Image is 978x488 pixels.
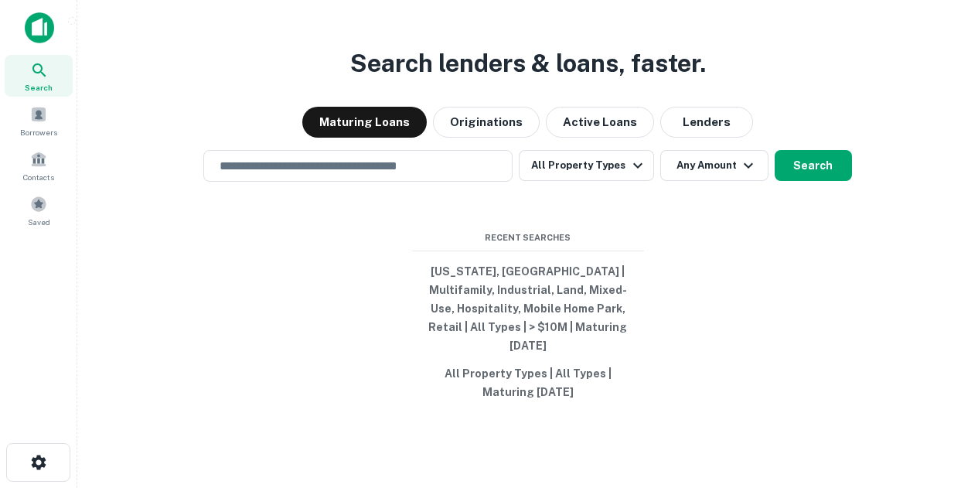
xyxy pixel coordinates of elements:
[775,150,852,181] button: Search
[660,150,768,181] button: Any Amount
[20,126,57,138] span: Borrowers
[412,360,644,406] button: All Property Types | All Types | Maturing [DATE]
[519,150,653,181] button: All Property Types
[5,55,73,97] a: Search
[5,145,73,186] a: Contacts
[433,107,540,138] button: Originations
[5,189,73,231] a: Saved
[25,81,53,94] span: Search
[412,258,644,360] button: [US_STATE], [GEOGRAPHIC_DATA] | Multifamily, Industrial, Land, Mixed-Use, Hospitality, Mobile Hom...
[23,171,54,183] span: Contacts
[28,216,50,228] span: Saved
[350,45,706,82] h3: Search lenders & loans, faster.
[412,231,644,244] span: Recent Searches
[660,107,753,138] button: Lenders
[302,107,427,138] button: Maturing Loans
[25,12,54,43] img: capitalize-icon.png
[5,100,73,142] a: Borrowers
[546,107,654,138] button: Active Loans
[901,315,978,389] iframe: Chat Widget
